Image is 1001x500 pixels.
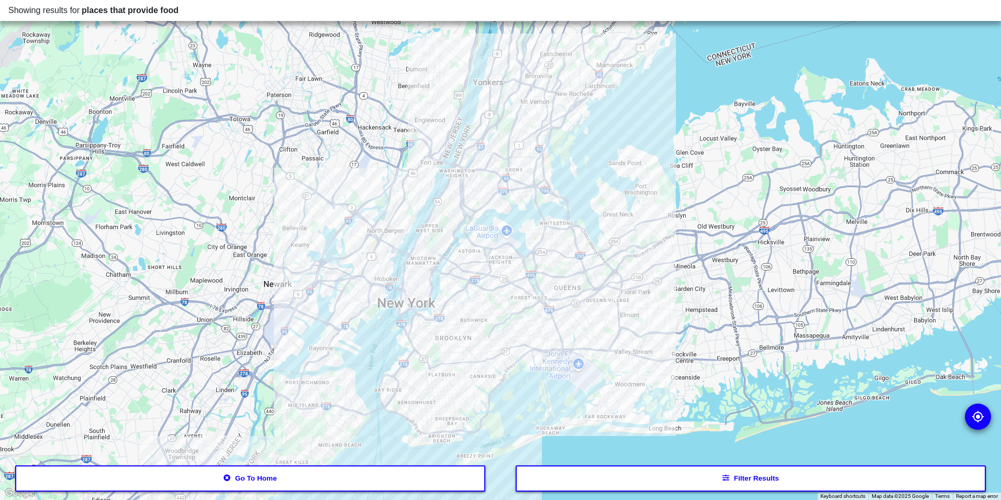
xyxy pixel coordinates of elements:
[935,493,950,499] a: Terms (opens in new tab)
[956,493,998,499] a: Report a map error
[8,4,993,17] div: Showing results for
[82,6,179,15] span: places that provide food
[15,465,486,492] button: Go to home
[3,486,37,500] a: Open this area in Google Maps (opens a new window)
[972,410,984,423] img: go to my location
[3,486,37,500] img: Google
[820,493,865,500] button: Keyboard shortcuts
[872,493,929,499] span: Map data ©2025 Google
[516,465,986,492] button: Filter results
